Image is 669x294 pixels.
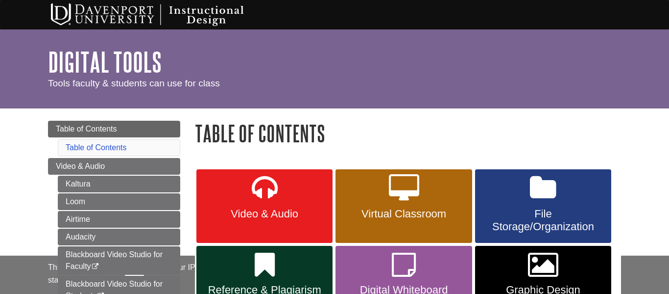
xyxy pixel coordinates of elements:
a: Airtime [58,211,180,228]
h1: Table of Contents [195,121,621,146]
a: Table of Contents [66,143,127,152]
a: Table of Contents [48,121,180,137]
a: Blackboard Video Studio for Faculty [58,246,180,275]
span: Table of Contents [56,125,117,133]
span: Video & Audio [56,162,105,170]
a: Kaltura [58,176,180,192]
a: Video & Audio [48,158,180,175]
a: Loom [58,193,180,210]
a: Virtual Classroom [335,169,472,243]
i: This link opens in a new window [91,264,99,270]
span: Virtual Classroom [343,208,464,220]
a: File Storage/Organization [475,169,611,243]
span: Video & Audio [204,208,325,220]
a: Audacity [58,229,180,245]
img: Davenport University Instructional Design [43,2,278,27]
span: File Storage/Organization [482,208,604,233]
a: Digital Tools [48,47,162,77]
a: Video & Audio [196,169,333,243]
span: Tools faculty & students can use for class [48,78,220,88]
